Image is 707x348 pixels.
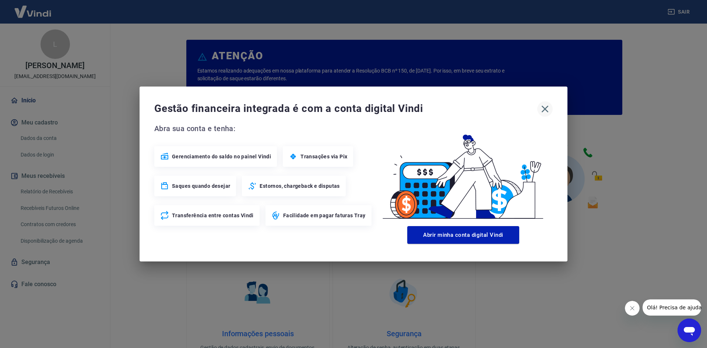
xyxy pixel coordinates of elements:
[300,153,347,160] span: Transações via Pix
[643,299,701,316] iframe: Mensagem da empresa
[625,301,640,316] iframe: Fechar mensagem
[283,212,366,219] span: Facilidade em pagar faturas Tray
[172,182,230,190] span: Saques quando desejar
[374,123,553,223] img: Good Billing
[154,101,537,116] span: Gestão financeira integrada é com a conta digital Vindi
[172,153,271,160] span: Gerenciamento do saldo no painel Vindi
[4,5,62,11] span: Olá! Precisa de ajuda?
[678,319,701,342] iframe: Botão para abrir a janela de mensagens
[154,123,374,134] span: Abra sua conta e tenha:
[172,212,254,219] span: Transferência entre contas Vindi
[407,226,519,244] button: Abrir minha conta digital Vindi
[260,182,340,190] span: Estornos, chargeback e disputas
